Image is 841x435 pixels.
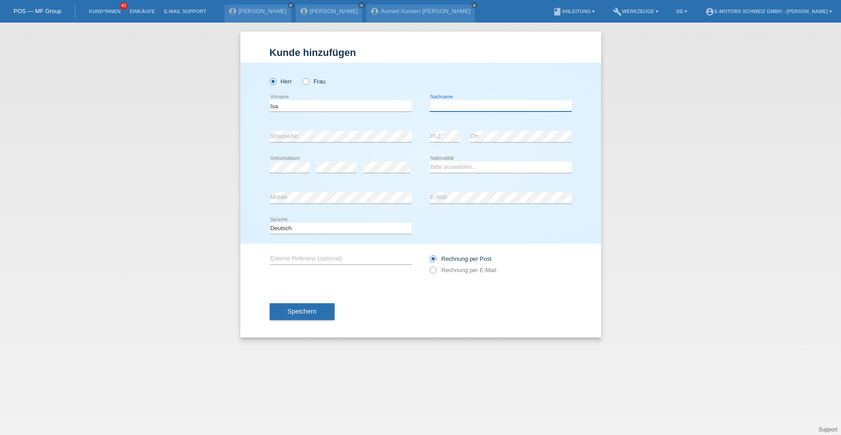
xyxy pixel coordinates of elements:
[381,8,470,14] a: Axmed Xuseen [PERSON_NAME]
[14,8,61,14] a: POS — MF Group
[705,7,714,16] i: account_circle
[818,426,837,433] a: Support
[270,47,572,58] h1: Kunde hinzufügen
[289,3,293,8] i: close
[288,308,317,315] span: Speichern
[472,3,477,8] i: close
[270,78,292,85] label: Herr
[359,3,364,8] i: close
[288,2,294,9] a: close
[84,9,125,14] a: Kund*innen
[471,2,478,9] a: close
[119,2,128,10] span: 40
[430,267,436,278] input: Rechnung per E-Mail
[430,255,436,267] input: Rechnung per Post
[160,9,211,14] a: E-Mail Support
[125,9,159,14] a: Einkäufe
[310,8,358,14] a: [PERSON_NAME]
[358,2,365,9] a: close
[672,9,692,14] a: DE ▾
[430,255,492,262] label: Rechnung per Post
[608,9,663,14] a: buildWerkzeuge ▾
[548,9,599,14] a: bookAnleitung ▾
[270,78,276,84] input: Herr
[239,8,287,14] a: [PERSON_NAME]
[430,267,496,273] label: Rechnung per E-Mail
[303,78,308,84] input: Frau
[701,9,836,14] a: account_circleE-Motors Schweiz GmbH - [PERSON_NAME] ▾
[270,303,335,320] button: Speichern
[303,78,326,85] label: Frau
[613,7,622,16] i: build
[553,7,562,16] i: book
